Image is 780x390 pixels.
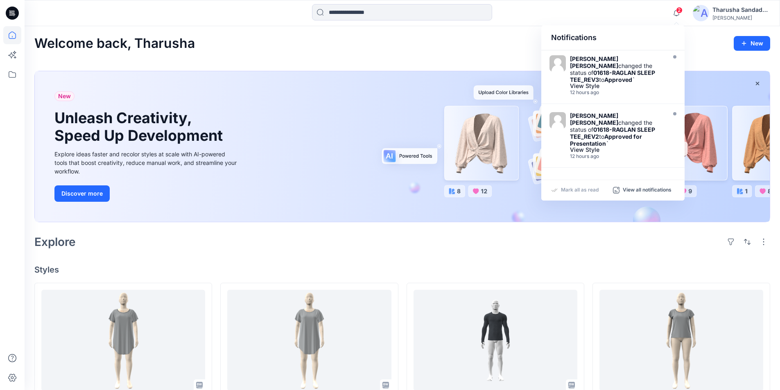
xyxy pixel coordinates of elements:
[54,185,110,202] button: Discover more
[570,112,618,126] strong: [PERSON_NAME] [PERSON_NAME]
[570,55,618,69] strong: [PERSON_NAME] [PERSON_NAME]
[34,265,770,275] h4: Styles
[54,185,239,202] a: Discover more
[570,133,642,147] strong: Approved for Presentation
[570,112,664,147] div: changed the status of to `
[549,55,566,72] img: Jessica Lisa
[734,36,770,51] button: New
[570,147,664,153] div: View Style
[570,153,664,159] div: Thursday, September 11, 2025 13:21
[623,187,671,194] p: View all notifications
[604,76,632,83] strong: Approved
[570,69,655,83] strong: 01618-RAGLAN SLEEP TEE_REV3
[34,36,195,51] h2: Welcome back, Tharusha
[34,235,76,248] h2: Explore
[541,25,685,50] div: Notifications
[561,187,599,194] p: Mark all as read
[570,55,664,83] div: changed the status of to `
[712,5,770,15] div: Tharusha Sandadeepa
[58,91,71,101] span: New
[676,7,683,14] span: 2
[570,126,655,140] strong: 01618-RAGLAN SLEEP TEE_REV2
[54,109,226,144] h1: Unleash Creativity, Speed Up Development
[570,90,664,95] div: Thursday, September 11, 2025 13:22
[693,5,709,21] img: avatar
[712,15,770,21] div: [PERSON_NAME]
[549,112,566,128] img: Jessica Lisa
[570,83,664,89] div: View Style
[54,150,239,176] div: Explore ideas faster and recolor styles at scale with AI-powered tools that boost creativity, red...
